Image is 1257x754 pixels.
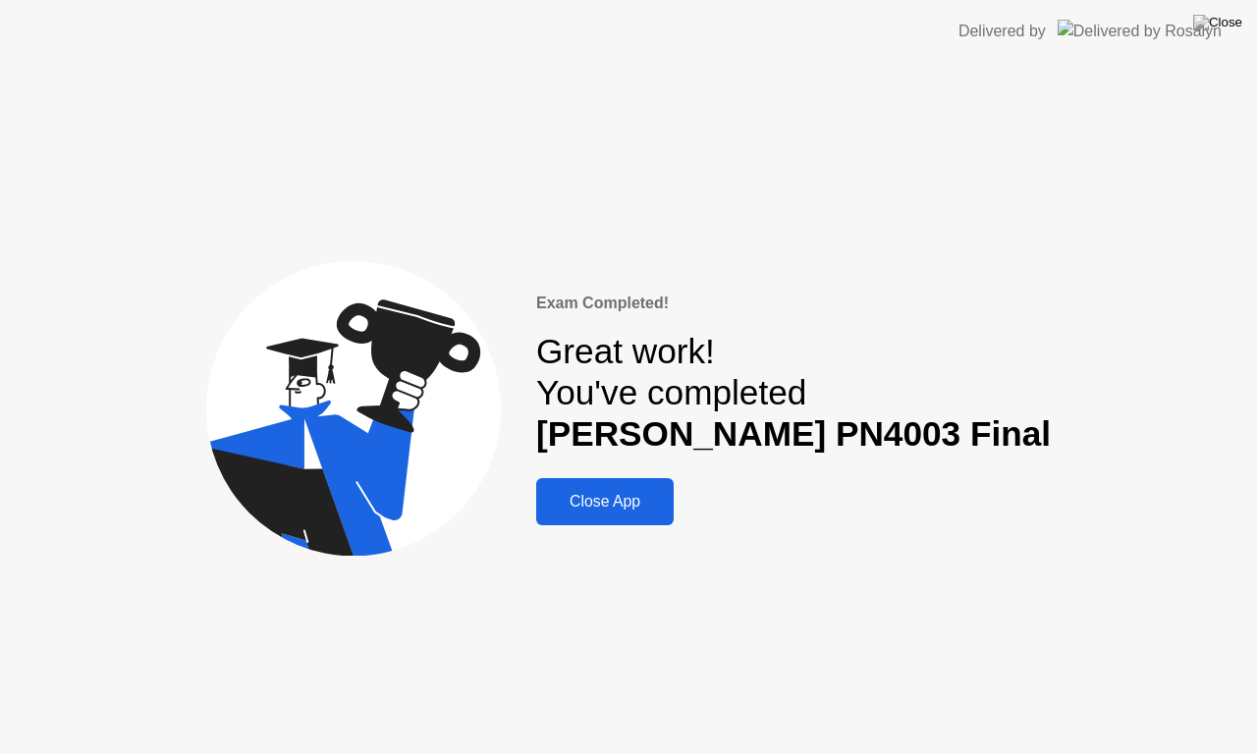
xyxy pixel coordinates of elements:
button: Close App [536,478,674,525]
div: Delivered by [958,20,1046,43]
div: Great work! You've completed [536,331,1051,456]
img: Close [1193,15,1242,30]
b: [PERSON_NAME] PN4003 Final [536,414,1051,453]
div: Exam Completed! [536,292,1051,315]
div: Close App [542,493,668,511]
img: Delivered by Rosalyn [1058,20,1222,42]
